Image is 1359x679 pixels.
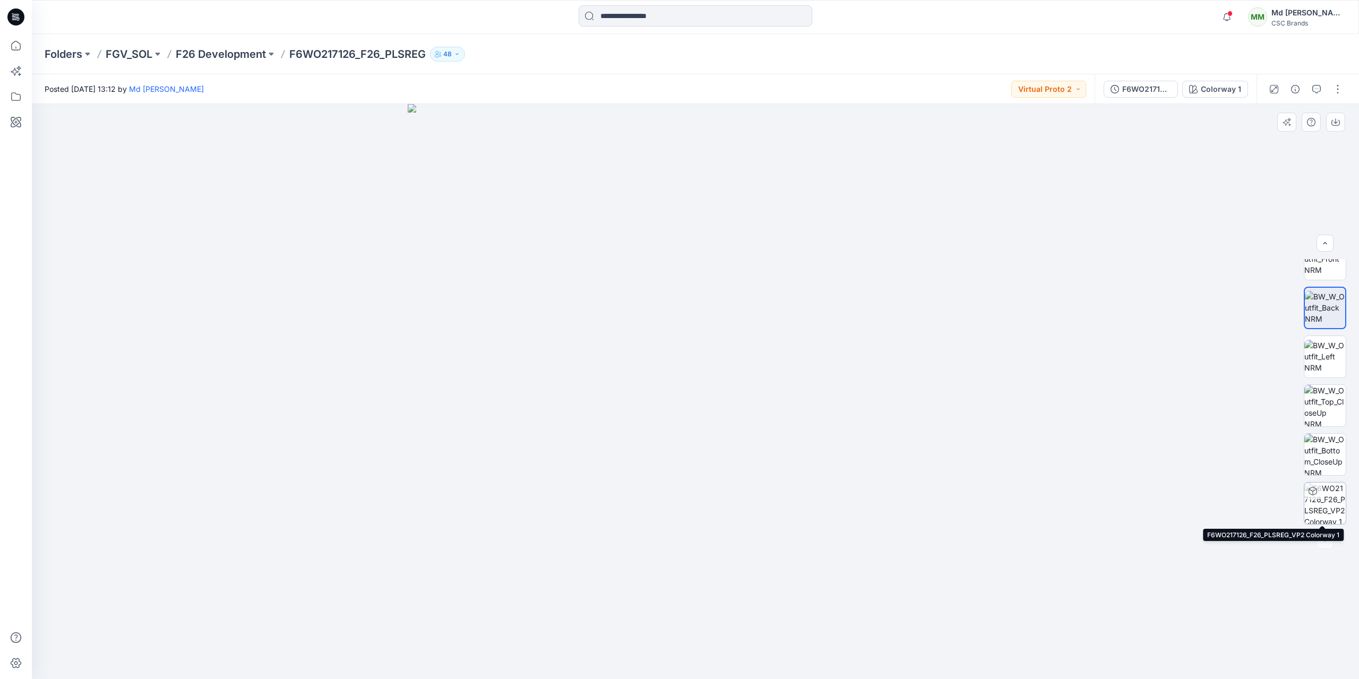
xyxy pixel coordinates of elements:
img: BW_W_Outfit_Back NRM [1305,291,1345,324]
div: F6WO217126_F26_PLSREG_VP2 [1122,83,1171,95]
a: Md [PERSON_NAME] [129,84,204,93]
img: BW_W_Outfit_Top_CloseUp NRM [1304,385,1346,426]
button: Colorway 1 [1182,81,1248,98]
p: F6WO217126_F26_PLSREG [289,47,426,62]
div: Colorway 1 [1201,83,1241,95]
img: F6WO217126_F26_PLSREG_VP2 Colorway 1 [1304,483,1346,524]
img: eyJhbGciOiJIUzI1NiIsImtpZCI6IjAiLCJzbHQiOiJzZXMiLCJ0eXAiOiJKV1QifQ.eyJkYXRhIjp7InR5cGUiOiJzdG9yYW... [408,104,983,679]
a: FGV_SOL [106,47,152,62]
div: Md [PERSON_NAME] [1271,6,1346,19]
span: Posted [DATE] 13:12 by [45,83,204,94]
img: BW_W_Outfit_Bottom_CloseUp NRM [1304,434,1346,475]
img: BW_W_Outfit_Front NRM [1304,242,1346,276]
p: 48 [443,48,452,60]
img: BW_W_Outfit_Left NRM [1304,340,1346,373]
button: 48 [430,47,465,62]
div: MM [1248,7,1267,27]
div: CSC Brands [1271,19,1346,27]
button: Details [1287,81,1304,98]
a: F26 Development [176,47,266,62]
button: F6WO217126_F26_PLSREG_VP2 [1104,81,1178,98]
a: Folders [45,47,82,62]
